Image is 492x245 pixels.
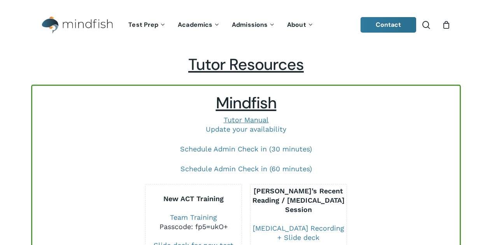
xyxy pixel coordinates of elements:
a: Cart [442,21,450,29]
a: Academics [172,22,226,28]
span: Test Prep [128,21,158,29]
a: [MEDICAL_DATA] Recording + Slide deck [253,224,344,242]
a: Team Training [170,213,217,221]
a: Schedule Admin Check in (30 minutes) [180,145,312,153]
span: Admissions [232,21,268,29]
span: Academics [178,21,212,29]
a: Schedule Admin Check in (60 minutes) [180,165,312,173]
a: Test Prep [123,22,172,28]
a: Tutor Manual [224,116,269,124]
b: New ACT Training [163,195,224,203]
span: Tutor Resources [188,54,304,75]
a: Update your availability [206,125,286,133]
b: [PERSON_NAME]’s Recent Reading / [MEDICAL_DATA] Session [252,187,345,214]
nav: Main Menu [123,10,319,40]
span: Mindfish [216,93,277,113]
span: Contact [376,21,401,29]
a: Admissions [226,22,281,28]
span: About [287,21,306,29]
a: About [281,22,320,28]
a: Contact [361,17,417,33]
header: Main Menu [31,10,461,40]
div: Passcode: fp5=ukO+ [145,222,241,231]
